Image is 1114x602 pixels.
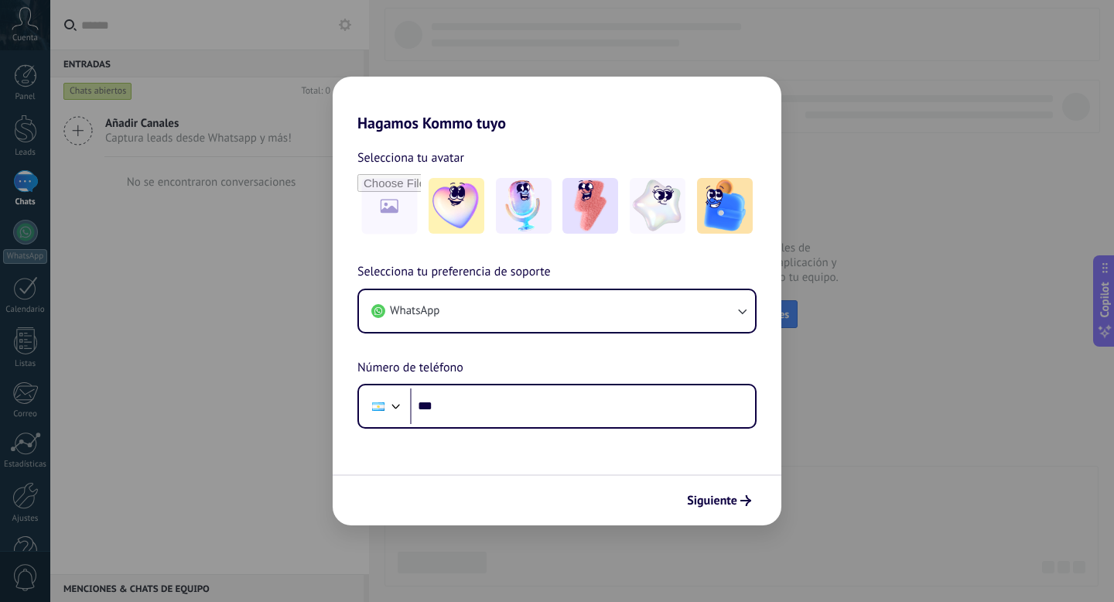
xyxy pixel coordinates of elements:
img: -3.jpeg [562,178,618,234]
button: Siguiente [680,487,758,514]
img: -1.jpeg [429,178,484,234]
div: Argentina: + 54 [364,390,393,422]
img: -5.jpeg [697,178,753,234]
span: Selecciona tu avatar [357,148,464,168]
span: Selecciona tu preferencia de soporte [357,262,551,282]
h2: Hagamos Kommo tuyo [333,77,781,132]
img: -4.jpeg [630,178,685,234]
span: Siguiente [687,495,737,506]
span: Número de teléfono [357,358,463,378]
button: WhatsApp [359,290,755,332]
img: -2.jpeg [496,178,552,234]
span: WhatsApp [390,303,439,319]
